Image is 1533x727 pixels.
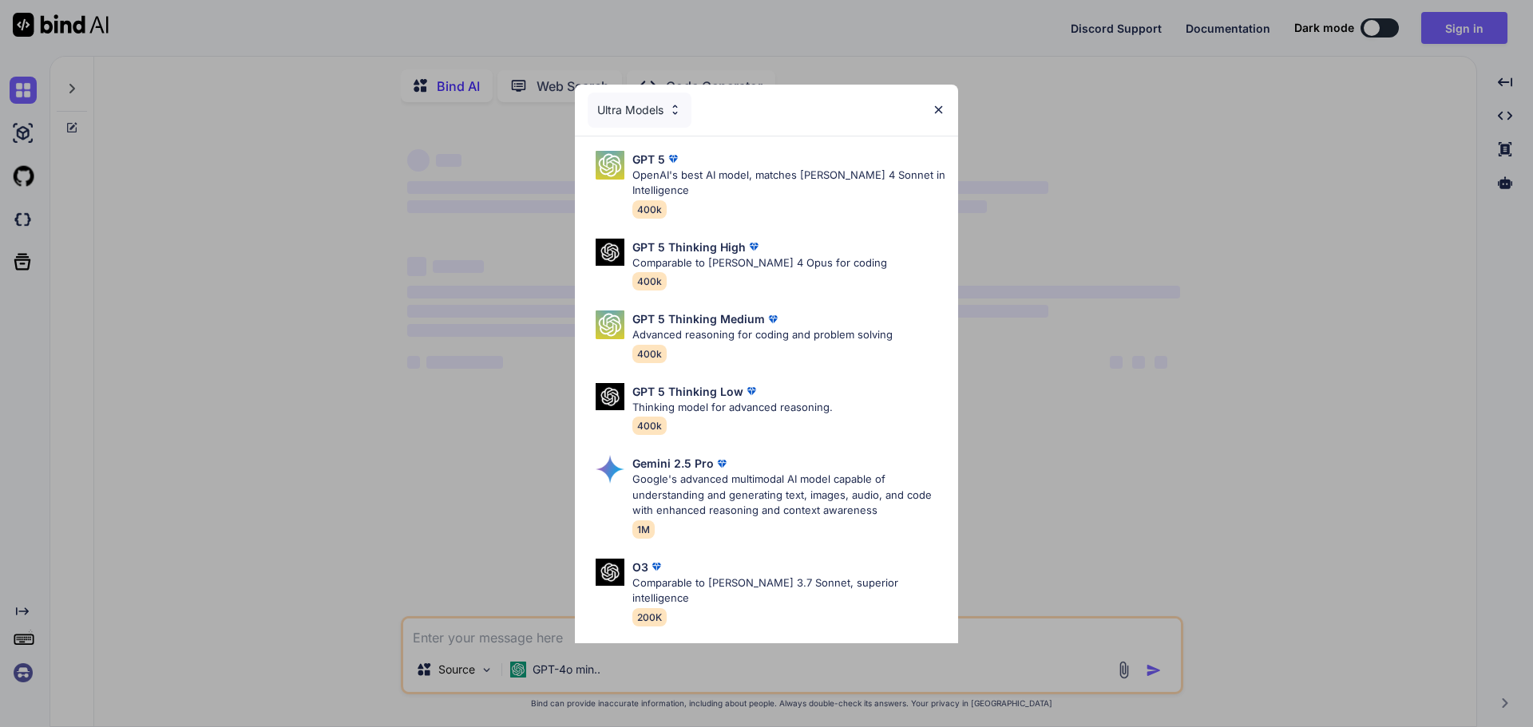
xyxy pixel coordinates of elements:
img: close [932,103,945,117]
p: GPT 5 Thinking High [632,239,746,255]
span: 400k [632,417,667,435]
img: Pick Models [596,239,624,267]
div: Ultra Models [588,93,691,128]
p: GPT 5 Thinking Medium [632,310,765,327]
p: Google's advanced multimodal AI model capable of understanding and generating text, images, audio... [632,472,945,519]
span: 400k [632,345,667,363]
img: premium [665,151,681,167]
p: Advanced reasoning for coding and problem solving [632,327,893,343]
p: Gemini 2.5 Pro [632,455,714,472]
img: Pick Models [596,310,624,339]
span: 1M [632,520,655,539]
span: 400k [632,272,667,290]
img: Pick Models [596,455,624,484]
img: Pick Models [596,559,624,587]
img: premium [746,239,762,255]
img: premium [648,559,664,575]
span: 200K [632,608,667,626]
p: Thinking model for advanced reasoning. [632,400,833,416]
img: premium [765,311,781,327]
img: Pick Models [596,151,624,180]
p: Comparable to [PERSON_NAME] 3.7 Sonnet, superior intelligence [632,575,945,606]
p: GPT 5 [632,151,665,168]
img: Pick Models [596,383,624,411]
img: premium [743,383,759,399]
img: premium [714,456,730,472]
p: Comparable to [PERSON_NAME] 4 Opus for coding [632,255,887,271]
span: 400k [632,200,667,219]
img: Pick Models [668,103,682,117]
p: O3 [632,559,648,575]
p: GPT 5 Thinking Low [632,383,743,400]
p: OpenAI's best AI model, matches [PERSON_NAME] 4 Sonnet in Intelligence [632,168,945,199]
